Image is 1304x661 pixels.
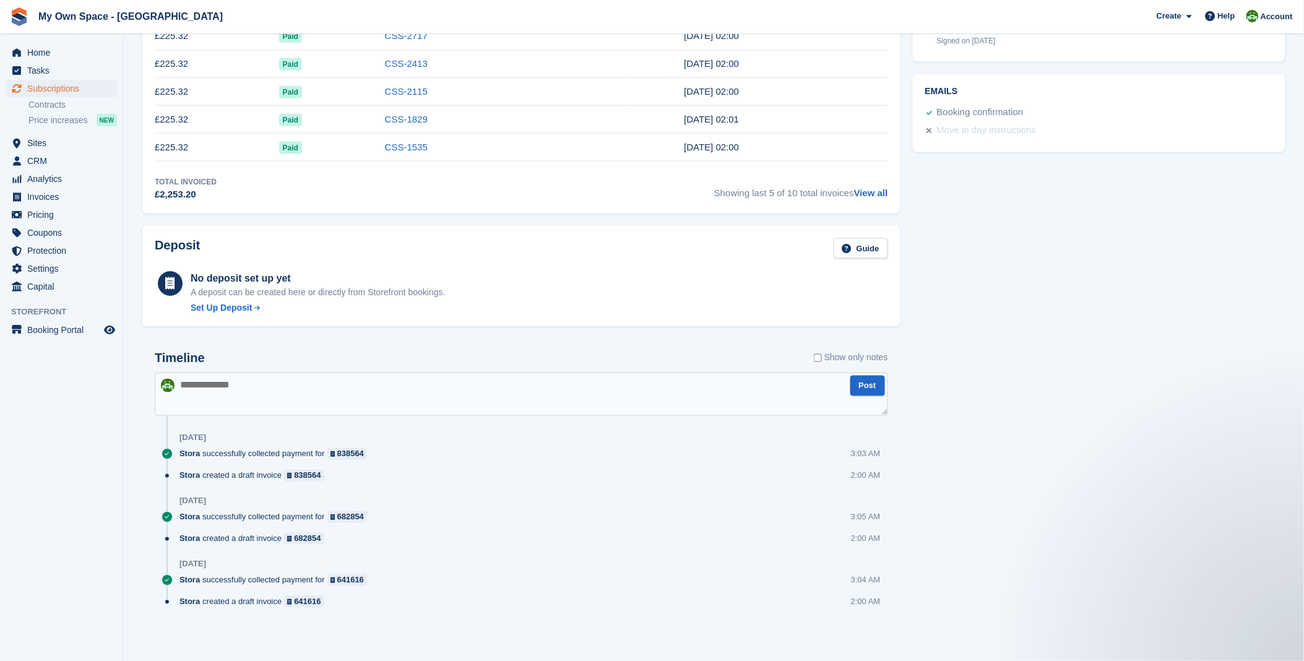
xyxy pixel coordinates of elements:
[161,379,175,392] img: Keely
[6,278,117,295] a: menu
[191,286,446,299] p: A deposit can be created here or directly from Storefront bookings.
[6,242,117,259] a: menu
[155,238,200,259] h2: Deposit
[337,511,364,523] div: 682854
[327,448,368,460] a: 838564
[6,170,117,188] a: menu
[854,188,888,198] a: View all
[851,596,881,608] div: 2:00 AM
[6,321,117,339] a: menu
[191,271,446,286] div: No deposit set up yet
[1246,10,1259,22] img: Keely
[851,448,881,460] div: 3:03 AM
[179,559,206,569] div: [DATE]
[28,99,117,111] a: Contracts
[27,62,101,79] span: Tasks
[155,106,279,134] td: £225.32
[327,574,368,586] a: 641616
[851,533,881,545] div: 2:00 AM
[27,188,101,205] span: Invoices
[27,80,101,97] span: Subscriptions
[279,30,302,43] span: Paid
[102,322,117,337] a: Preview store
[179,533,330,545] div: created a draft invoice
[284,596,324,608] a: 641616
[6,44,117,61] a: menu
[179,574,200,586] span: Stora
[155,134,279,162] td: £225.32
[155,50,279,78] td: £225.32
[1218,10,1235,22] span: Help
[27,134,101,152] span: Sites
[851,511,881,523] div: 3:05 AM
[27,242,101,259] span: Protection
[1261,11,1293,23] span: Account
[27,152,101,170] span: CRM
[97,114,117,126] div: NEW
[27,278,101,295] span: Capital
[937,123,1037,138] div: Move in day instructions
[179,596,330,608] div: created a draft invoice
[684,114,739,124] time: 2025-06-10 01:01:03 UTC
[179,533,200,545] span: Stora
[33,6,228,27] a: My Own Space - [GEOGRAPHIC_DATA]
[28,113,117,127] a: Price increases NEW
[851,470,881,482] div: 2:00 AM
[814,352,888,365] label: Show only notes
[385,58,428,69] a: CSS-2413
[6,206,117,223] a: menu
[179,433,206,443] div: [DATE]
[28,114,88,126] span: Price increases
[337,448,364,460] div: 838564
[179,511,373,523] div: successfully collected payment for
[179,511,200,523] span: Stora
[684,142,739,152] time: 2025-05-10 01:00:22 UTC
[6,224,117,241] a: menu
[6,62,117,79] a: menu
[385,30,428,41] a: CSS-2717
[27,260,101,277] span: Settings
[279,86,302,98] span: Paid
[714,176,888,202] span: Showing last 5 of 10 total invoices
[179,574,373,586] div: successfully collected payment for
[6,260,117,277] a: menu
[294,596,321,608] div: 641616
[179,496,206,506] div: [DATE]
[294,470,321,482] div: 838564
[6,152,117,170] a: menu
[191,301,253,314] div: Set Up Deposit
[179,448,373,460] div: successfully collected payment for
[294,533,321,545] div: 682854
[284,470,324,482] a: 838564
[27,170,101,188] span: Analytics
[684,86,739,97] time: 2025-07-10 01:00:50 UTC
[385,142,428,152] a: CSS-1535
[937,35,1050,46] div: Signed on [DATE]
[284,533,324,545] a: 682854
[155,78,279,106] td: £225.32
[6,80,117,97] a: menu
[179,596,200,608] span: Stora
[155,22,279,50] td: £225.32
[6,188,117,205] a: menu
[279,142,302,154] span: Paid
[834,238,888,259] a: Guide
[155,188,217,202] div: £2,253.20
[684,58,739,69] time: 2025-08-10 01:00:23 UTC
[684,30,739,41] time: 2025-09-10 01:00:56 UTC
[814,352,822,365] input: Show only notes
[155,176,217,188] div: Total Invoiced
[925,87,1273,97] h2: Emails
[27,206,101,223] span: Pricing
[937,105,1024,120] div: Booking confirmation
[155,352,205,366] h2: Timeline
[27,44,101,61] span: Home
[179,448,200,460] span: Stora
[279,58,302,71] span: Paid
[385,86,428,97] a: CSS-2115
[191,301,446,314] a: Set Up Deposit
[11,306,123,318] span: Storefront
[337,574,364,586] div: 641616
[179,470,330,482] div: created a draft invoice
[179,470,200,482] span: Stora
